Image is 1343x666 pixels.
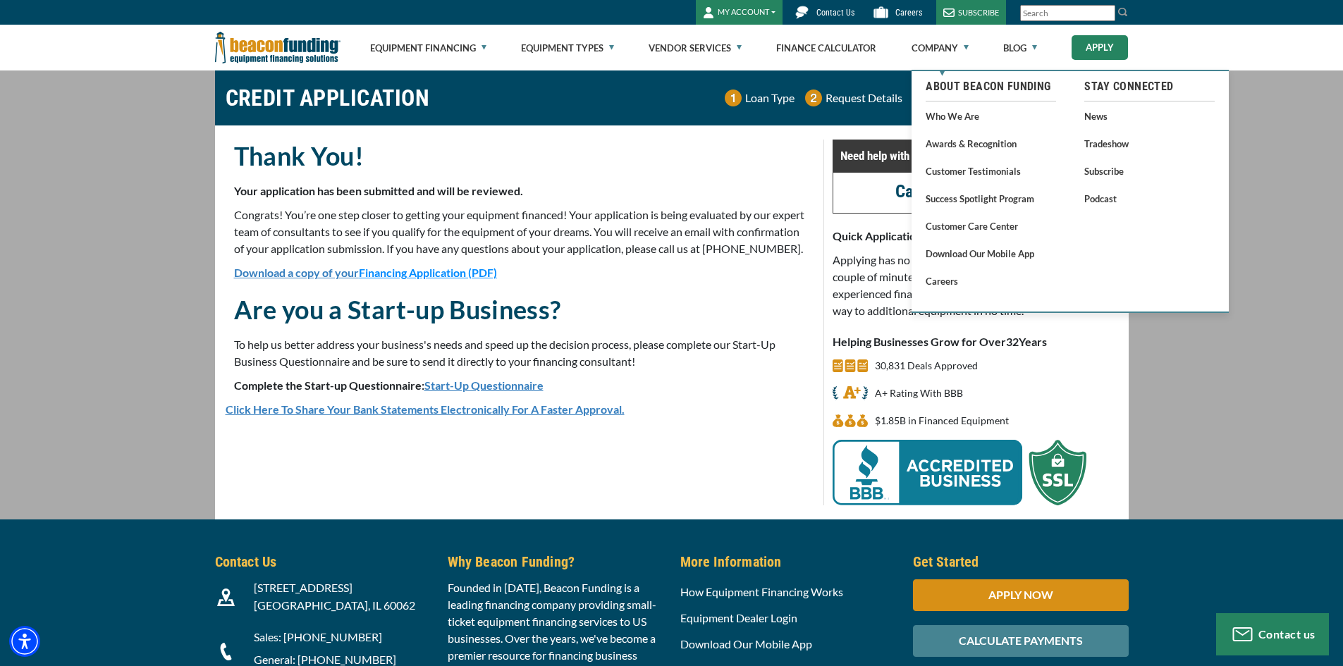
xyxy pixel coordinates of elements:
a: Download a copy of yourFinancing Application (PDF) [234,266,497,279]
span: [STREET_ADDRESS] [GEOGRAPHIC_DATA], IL 60062 [254,581,415,612]
p: Quick Application - Fast Response [833,228,1118,245]
a: About Beacon Funding [926,78,1056,95]
img: Beacon Funding location [217,588,235,606]
img: Beacon Funding Corporation logo [215,25,341,70]
a: Blog [1003,25,1037,70]
h5: Get Started [913,551,1129,572]
a: Equipment Dealer Login [680,611,797,624]
button: Contact us [1216,613,1329,655]
a: CALCULATE PAYMENTS [913,634,1129,647]
span: Financing Application (PDF) [359,266,497,279]
span: Contact Us [816,8,854,18]
p: Congrats! You’re one step closer to getting your equipment financed! Your application is being ev... [234,206,807,257]
img: BBB Acredited Business and SSL Protection [833,440,1086,505]
img: Beacon Funding Phone [217,643,235,660]
p: Complete the Start-up Questionnaire: [234,377,807,394]
a: Apply [1072,35,1128,60]
a: Careers [926,272,1056,290]
a: Click Here To Share Your Bank Statements Electronically For A Faster Approval. [226,402,625,416]
a: Company [912,25,969,70]
a: Start-Up Questionnaire [424,378,544,392]
a: Download our Mobile App [926,245,1056,262]
p: Helping Businesses Grow for Over Years [833,333,1118,350]
a: Customer Testimonials [926,162,1056,180]
a: Who We Are [926,107,1056,125]
img: Search [1117,6,1129,18]
a: News [1084,107,1215,125]
p: $1,848,637,807 in Financed Equipment [875,412,1009,429]
a: Clear search text [1100,8,1112,19]
p: Your application has been submitted and will be reviewed. [234,183,807,199]
p: Request Details [826,90,902,106]
a: Success Spotlight Program [926,190,1056,207]
p: Loan Type [745,90,795,106]
a: Tradeshow [1084,135,1215,152]
p: A+ Rating With BBB [875,385,963,402]
p: Sales: [PHONE_NUMBER] [254,629,431,646]
h2: Are you a Start-up Business? [234,293,807,326]
p: 30,831 Deals Approved [875,357,978,374]
a: Download Our Mobile App [680,637,812,650]
a: call (847) 897-2499 [895,181,1055,202]
input: Search [1020,5,1115,21]
div: APPLY NOW [913,579,1129,611]
h5: Why Beacon Funding? [448,551,663,572]
span: Contact us [1258,627,1316,641]
a: APPLY NOW [913,588,1129,601]
a: Finance Calculator [776,25,876,70]
p: Applying has no cost or commitment and only takes a couple of minutes to complete. Our knowledgea... [833,252,1118,319]
img: Number 2 [805,90,822,106]
a: Subscribe [1084,162,1215,180]
p: Need help with the application? [840,147,1110,164]
a: Podcast [1084,190,1215,207]
a: Awards & Recognition [926,135,1056,152]
a: Equipment Financing [370,25,486,70]
h2: Thank You! [234,140,807,172]
a: Customer Care Center [926,217,1056,235]
div: Accessibility Menu [9,626,40,657]
div: CALCULATE PAYMENTS [913,625,1129,657]
img: Number 1 [725,90,742,106]
a: How Equipment Financing Works [680,585,843,598]
h1: CREDIT APPLICATION [226,78,430,118]
a: Vendor Services [649,25,742,70]
h5: More Information [680,551,896,572]
a: Equipment Types [521,25,614,70]
span: Careers [895,8,922,18]
span: 32 [1006,335,1019,348]
a: Stay Connected [1084,78,1215,95]
p: To help us better address your business's needs and speed up the decision process, please complet... [234,336,807,370]
h5: Contact Us [215,551,431,572]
